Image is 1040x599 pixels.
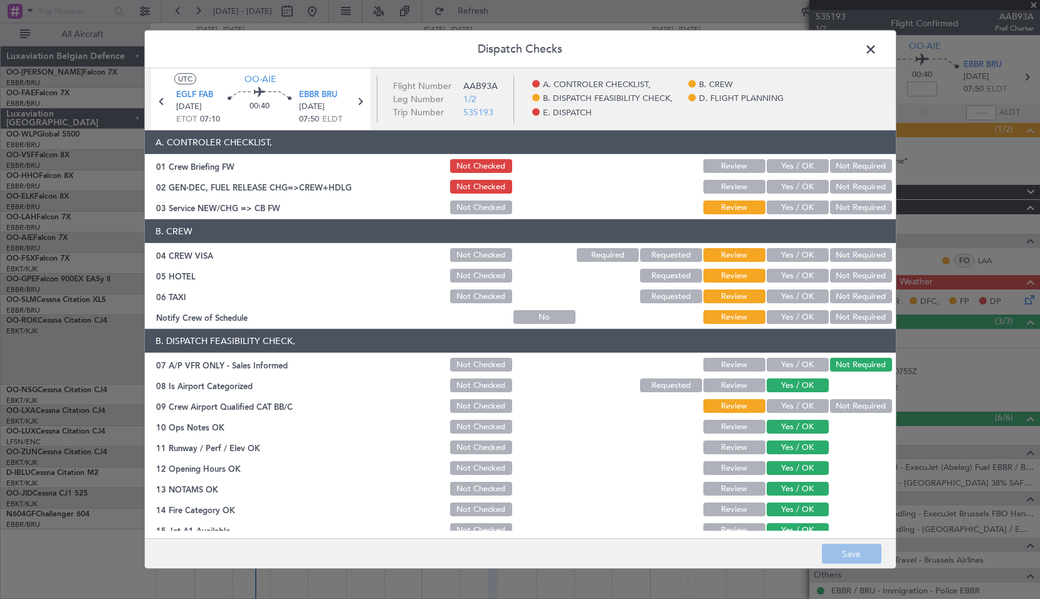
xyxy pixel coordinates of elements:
button: Not Required [830,248,892,262]
button: Yes / OK [767,523,829,537]
button: Yes / OK [767,289,829,303]
button: Yes / OK [767,482,829,496]
button: Yes / OK [767,420,829,434]
button: Not Required [830,159,892,173]
button: Yes / OK [767,461,829,475]
button: Yes / OK [767,310,829,324]
button: Yes / OK [767,248,829,262]
button: Not Required [830,289,892,303]
button: Yes / OK [767,159,829,173]
button: Yes / OK [767,399,829,413]
button: Not Required [830,358,892,372]
button: Yes / OK [767,201,829,214]
button: Yes / OK [767,378,829,392]
button: Not Required [830,201,892,214]
button: Not Required [830,180,892,194]
button: Not Required [830,269,892,283]
button: Not Required [830,310,892,324]
header: Dispatch Checks [145,31,896,68]
button: Not Required [830,399,892,413]
button: Yes / OK [767,440,829,454]
button: Yes / OK [767,503,829,516]
button: Yes / OK [767,358,829,372]
button: Yes / OK [767,180,829,194]
button: Yes / OK [767,269,829,283]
